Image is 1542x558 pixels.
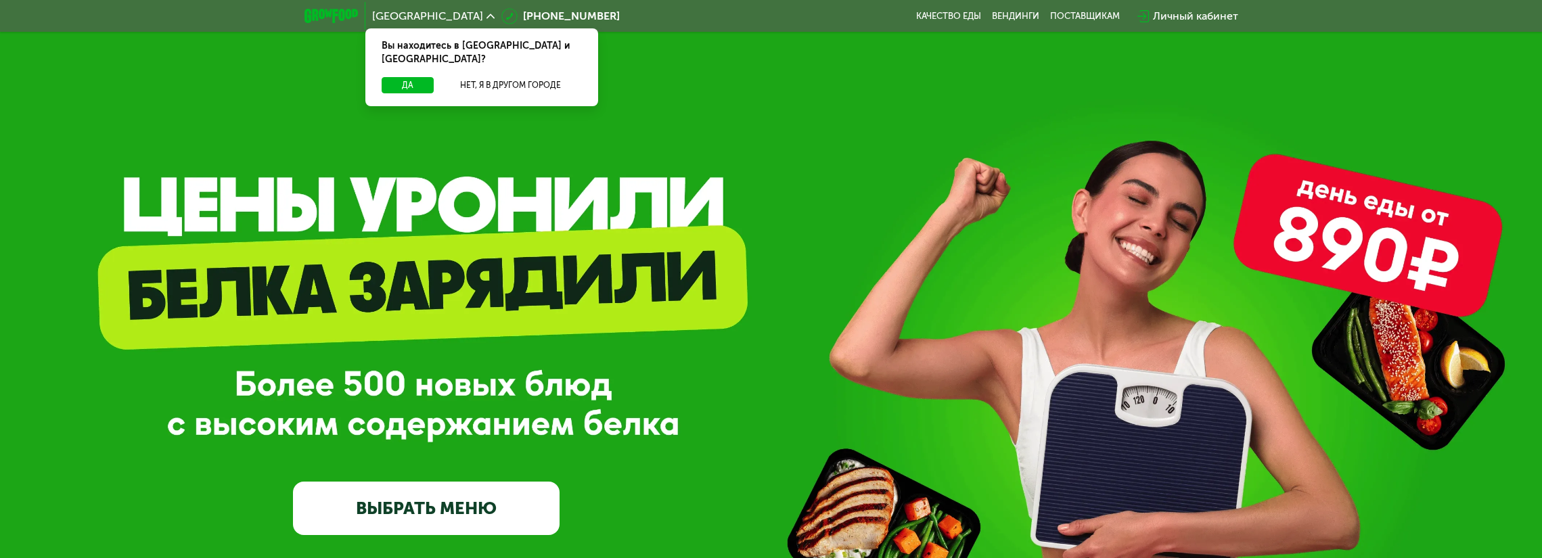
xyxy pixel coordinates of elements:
[1050,11,1120,22] div: поставщикам
[501,8,620,24] a: [PHONE_NUMBER]
[293,482,560,535] a: ВЫБРАТЬ МЕНЮ
[439,77,582,93] button: Нет, я в другом городе
[365,28,598,77] div: Вы находитесь в [GEOGRAPHIC_DATA] и [GEOGRAPHIC_DATA]?
[372,11,483,22] span: [GEOGRAPHIC_DATA]
[916,11,981,22] a: Качество еды
[1153,8,1238,24] div: Личный кабинет
[382,77,434,93] button: Да
[992,11,1039,22] a: Вендинги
